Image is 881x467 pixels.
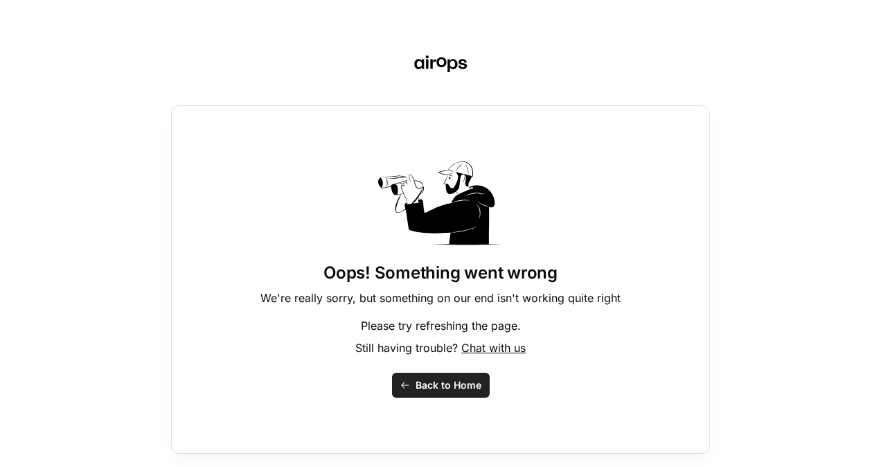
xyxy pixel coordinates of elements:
[461,341,526,355] span: Chat with us
[260,290,621,306] p: We're really sorry, but something on our end isn't working quite right
[355,340,526,356] p: Still having trouble?
[323,262,558,284] h1: Oops! Something went wrong
[361,317,521,334] p: Please try refreshing the page.
[416,378,481,392] span: Back to Home
[392,373,490,398] button: Back to Home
